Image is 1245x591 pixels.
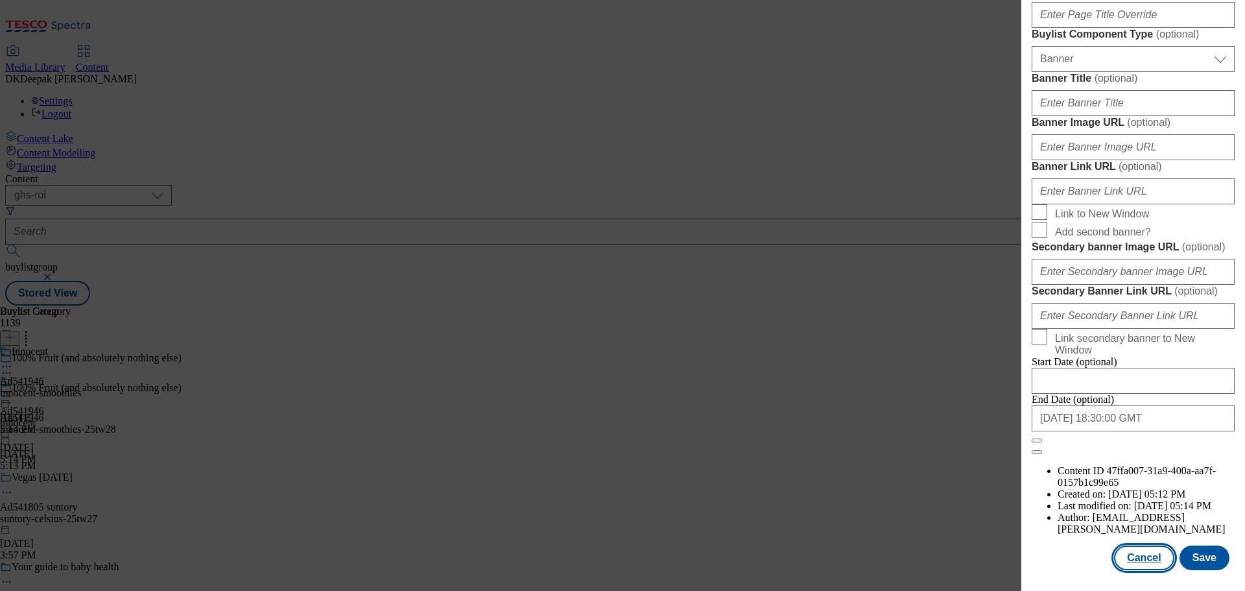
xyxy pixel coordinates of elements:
li: Author: [1058,512,1235,535]
input: Enter Date [1032,405,1235,431]
input: Enter Secondary banner Image URL [1032,259,1235,285]
input: Enter Banner Title [1032,90,1235,116]
span: ( optional ) [1174,285,1218,296]
input: Enter Secondary Banner Link URL [1032,303,1235,329]
li: Last modified on: [1058,500,1235,512]
li: Created on: [1058,488,1235,500]
label: Buylist Component Type [1032,28,1235,41]
span: [DATE] 05:14 PM [1134,500,1211,511]
span: Add second banner? [1055,226,1151,238]
label: Banner Title [1032,72,1235,85]
input: Enter Banner Link URL [1032,178,1235,204]
label: Banner Image URL [1032,116,1235,129]
span: End Date (optional) [1032,394,1114,405]
span: 47ffa007-31a9-400a-aa7f-0157b1c99e65 [1058,465,1216,488]
label: Secondary Banner Link URL [1032,285,1235,298]
span: ( optional ) [1156,29,1200,40]
input: Enter Page Title Override [1032,2,1235,28]
span: Link secondary banner to New Window [1055,333,1229,356]
label: Banner Link URL [1032,160,1235,173]
button: Save [1180,546,1229,570]
li: Content ID [1058,465,1235,488]
input: Enter Date [1032,368,1235,394]
span: ( optional ) [1119,161,1162,172]
span: ( optional ) [1127,117,1170,128]
span: Start Date (optional) [1032,356,1117,367]
button: Close [1032,439,1042,442]
span: Link to New Window [1055,208,1149,220]
span: [EMAIL_ADDRESS][PERSON_NAME][DOMAIN_NAME] [1058,512,1226,535]
span: ( optional ) [1182,241,1226,252]
label: Secondary banner Image URL [1032,241,1235,254]
span: [DATE] 05:12 PM [1108,488,1185,500]
span: ( optional ) [1095,73,1138,84]
button: Cancel [1114,546,1174,570]
input: Enter Banner Image URL [1032,134,1235,160]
